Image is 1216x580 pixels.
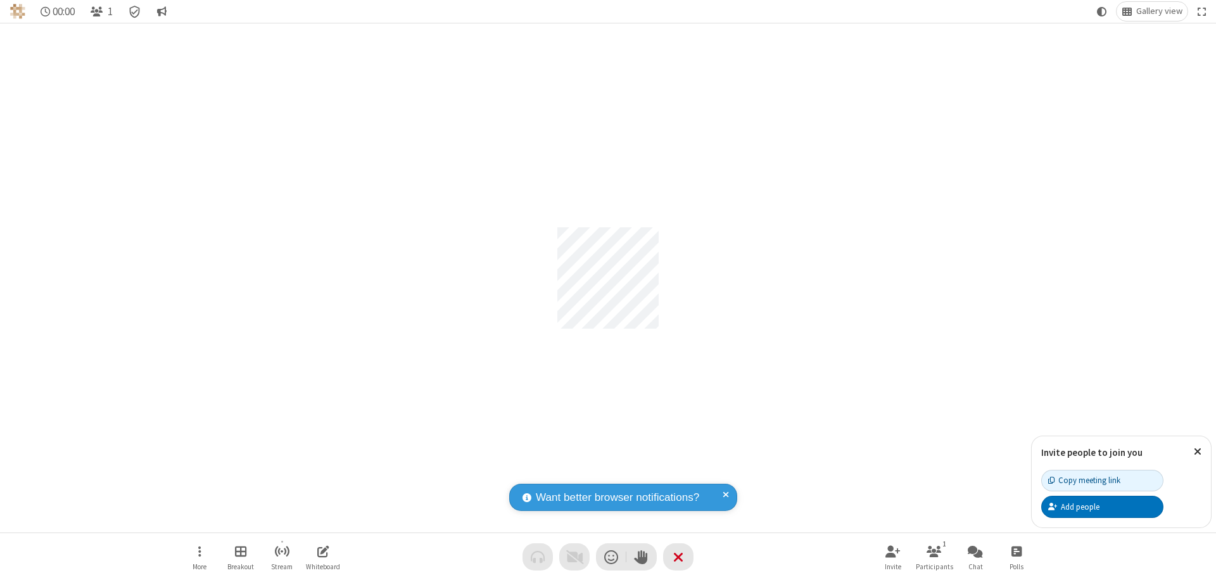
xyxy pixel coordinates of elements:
[35,2,80,21] div: Timer
[596,543,626,571] button: Send a reaction
[306,563,340,571] span: Whiteboard
[1184,436,1211,467] button: Close popover
[874,539,912,575] button: Invite participants (⌘+Shift+I)
[916,563,953,571] span: Participants
[108,6,113,18] span: 1
[180,539,218,575] button: Open menu
[1193,2,1212,21] button: Fullscreen
[997,539,1035,575] button: Open poll
[536,489,699,506] span: Want better browser notifications?
[522,543,553,571] button: Audio problem - check your Internet connection or call by phone
[1041,496,1163,517] button: Add people
[1117,2,1187,21] button: Change layout
[271,563,293,571] span: Stream
[263,539,301,575] button: Start streaming
[956,539,994,575] button: Open chat
[626,543,657,571] button: Raise hand
[663,543,693,571] button: End or leave meeting
[885,563,901,571] span: Invite
[915,539,953,575] button: Open participant list
[1041,470,1163,491] button: Copy meeting link
[1041,446,1143,458] label: Invite people to join you
[85,2,118,21] button: Open participant list
[193,563,206,571] span: More
[559,543,590,571] button: Video
[1048,474,1120,486] div: Copy meeting link
[1010,563,1023,571] span: Polls
[10,4,25,19] img: QA Selenium DO NOT DELETE OR CHANGE
[939,538,950,550] div: 1
[968,563,983,571] span: Chat
[1092,2,1112,21] button: Using system theme
[123,2,147,21] div: Meeting details Encryption enabled
[227,563,254,571] span: Breakout
[222,539,260,575] button: Manage Breakout Rooms
[53,6,75,18] span: 00:00
[304,539,342,575] button: Open shared whiteboard
[1136,6,1182,16] span: Gallery view
[151,2,172,21] button: Conversation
